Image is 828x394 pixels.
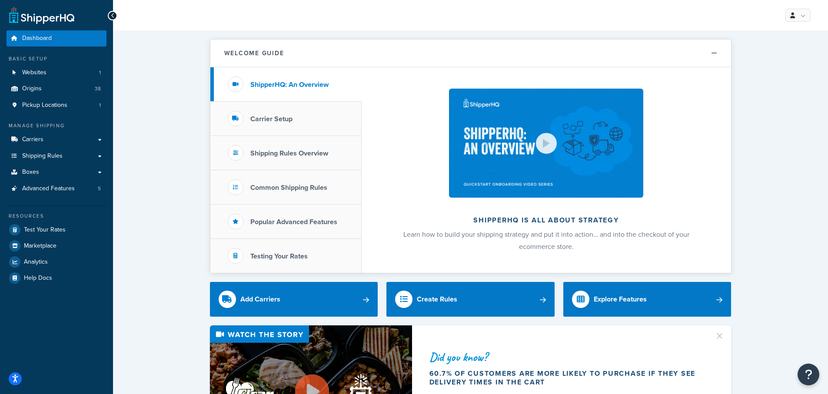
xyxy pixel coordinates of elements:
li: Websites [7,65,106,81]
a: Carriers [7,132,106,148]
span: Boxes [22,169,39,176]
div: Did you know? [429,351,704,363]
a: Help Docs [7,270,106,286]
span: Dashboard [22,35,52,42]
span: Shipping Rules [22,152,63,160]
div: 60.7% of customers are more likely to purchase if they see delivery times in the cart [429,369,704,387]
img: ShipperHQ is all about strategy [449,89,643,198]
span: 38 [95,85,101,93]
div: Basic Setup [7,55,106,63]
h3: Testing Your Rates [250,252,308,260]
a: Shipping Rules [7,148,106,164]
div: Create Rules [417,293,457,305]
li: Pickup Locations [7,97,106,113]
span: Origins [22,85,42,93]
span: 1 [99,69,101,76]
a: Advanced Features5 [7,181,106,197]
a: Add Carriers [210,282,378,317]
button: Welcome Guide [210,40,731,67]
a: Origins38 [7,81,106,97]
div: Explore Features [594,293,647,305]
span: Carriers [22,136,43,143]
span: Marketplace [24,242,57,250]
a: Marketplace [7,238,106,254]
span: 1 [99,102,101,109]
a: Boxes [7,164,106,180]
h3: Shipping Rules Overview [250,149,328,157]
h2: ShipperHQ is all about strategy [385,216,708,224]
button: Open Resource Center [798,364,819,385]
h3: ShipperHQ: An Overview [250,81,329,89]
span: Advanced Features [22,185,75,192]
h2: Welcome Guide [224,50,284,56]
div: Manage Shipping [7,122,106,129]
a: Analytics [7,254,106,270]
h3: Common Shipping Rules [250,184,327,192]
li: Origins [7,81,106,97]
span: Analytics [24,258,48,266]
a: Dashboard [7,30,106,46]
li: Advanced Features [7,181,106,197]
span: Learn how to build your shipping strategy and put it into action… and into the checkout of your e... [403,229,689,252]
a: Test Your Rates [7,222,106,238]
div: Resources [7,212,106,220]
h3: Popular Advanced Features [250,218,337,226]
span: Websites [22,69,47,76]
span: 5 [98,185,101,192]
div: Add Carriers [240,293,280,305]
span: Pickup Locations [22,102,67,109]
h3: Carrier Setup [250,115,293,123]
a: Explore Features [563,282,732,317]
span: Help Docs [24,275,52,282]
a: Pickup Locations1 [7,97,106,113]
span: Test Your Rates [24,226,66,234]
a: Websites1 [7,65,106,81]
a: Create Rules [386,282,555,317]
